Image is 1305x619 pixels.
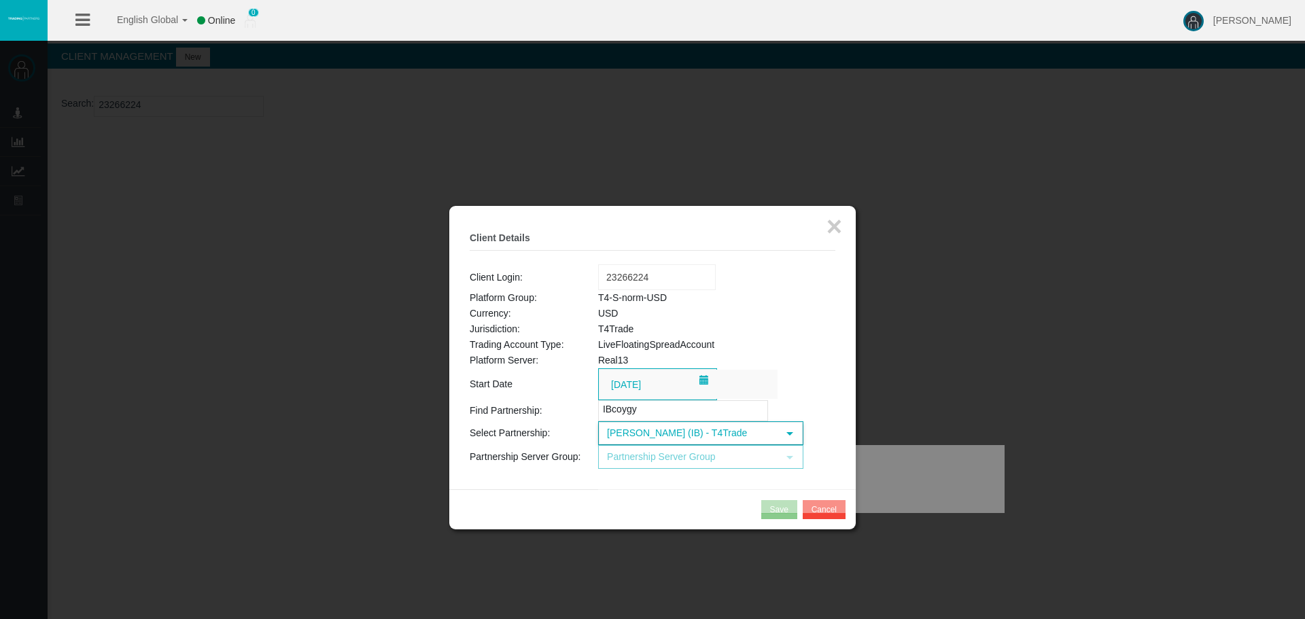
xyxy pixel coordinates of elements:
span: USD [598,308,619,319]
img: user_small.png [245,14,256,28]
span: [PERSON_NAME] [1213,15,1291,26]
span: Real13 [598,355,628,366]
td: Jurisdiction: [470,321,598,337]
span: Find Partnership: [470,405,542,416]
span: English Global [99,14,178,25]
span: select [784,428,795,439]
span: Online [208,15,235,26]
td: Client Login: [470,264,598,290]
span: 0 [248,8,259,17]
span: T4-S-norm-USD [598,292,667,303]
td: Start Date [470,368,598,400]
span: Select Partnership: [470,427,550,438]
img: logo.svg [7,16,41,21]
td: Platform Group: [470,290,598,306]
span: Partnership Server Group: [470,451,580,462]
td: Platform Server: [470,353,598,368]
td: Currency: [470,306,598,321]
img: user-image [1183,11,1204,31]
span: [PERSON_NAME] (IB) - T4Trade [599,423,778,444]
button: × [826,213,842,240]
span: T4Trade [598,323,633,334]
td: Trading Account Type: [470,337,598,353]
span: LiveFloatingSpreadAccount [598,339,714,350]
b: Client Details [470,232,530,243]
